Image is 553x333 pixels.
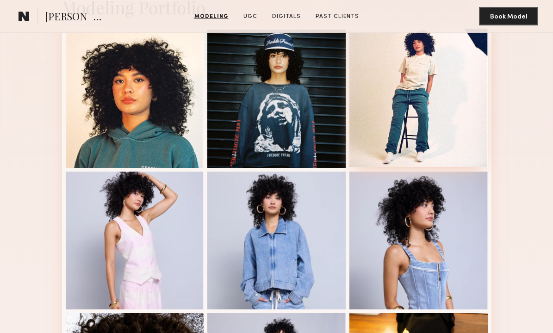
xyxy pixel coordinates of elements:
[312,12,363,21] a: Past Clients
[191,12,232,21] a: Modeling
[45,9,109,25] span: [PERSON_NAME]
[479,12,538,20] a: Book Model
[479,7,538,25] button: Book Model
[240,12,261,21] a: UGC
[268,12,304,21] a: Digitals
